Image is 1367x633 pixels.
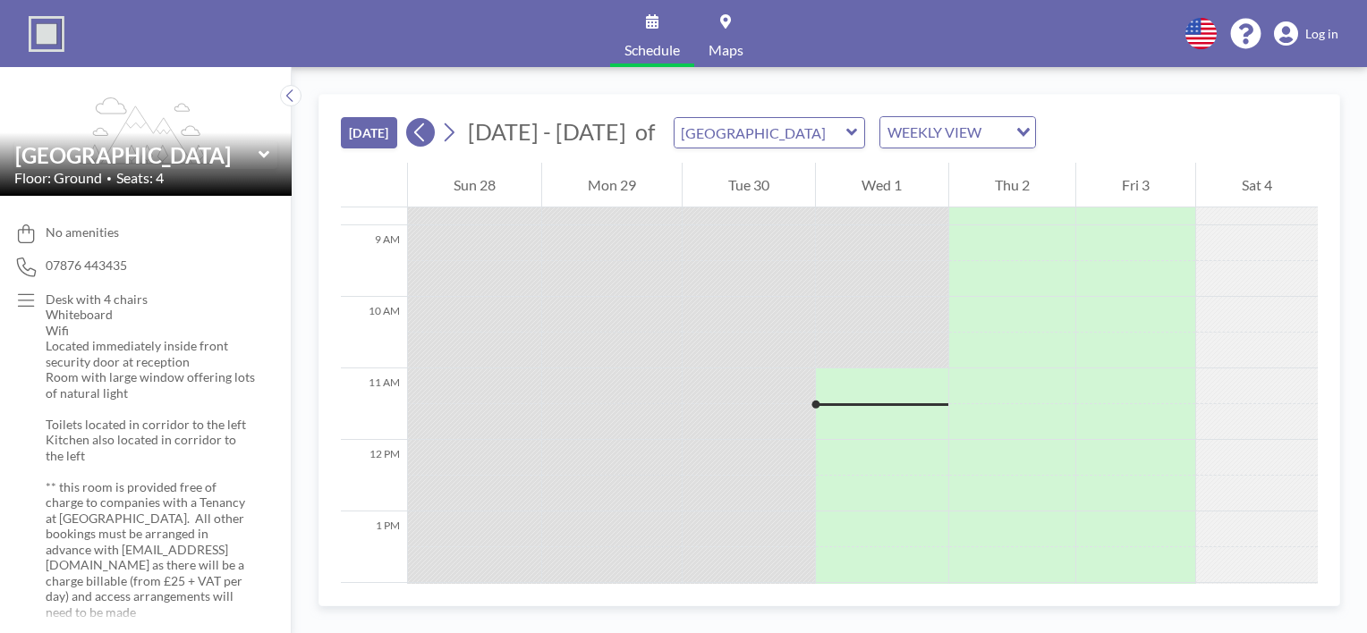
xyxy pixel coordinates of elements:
span: Floor: Ground [14,169,102,187]
span: Log in [1305,26,1338,42]
span: Schedule [624,43,680,57]
input: Westhill BC Meeting Room [15,142,259,168]
span: WEEKLY VIEW [884,121,985,144]
input: Search for option [987,121,1006,144]
p: Whiteboard [46,307,256,323]
p: Toilets located in corridor to the left [46,417,256,433]
span: 07876 443435 [46,257,127,274]
div: 12 PM [341,440,407,511]
span: [DATE] - [DATE] [468,118,626,145]
div: Fri 3 [1076,163,1195,207]
input: Westhill BC Meeting Room [675,118,846,148]
span: Seats: 4 [116,169,164,187]
div: Thu 2 [949,163,1075,207]
div: Sun 28 [408,163,541,207]
p: Wifi [46,323,256,339]
div: 11 AM [341,368,407,440]
div: 9 AM [341,225,407,297]
button: [DATE] [341,117,397,148]
div: Search for option [880,117,1035,148]
span: No amenities [46,224,119,241]
p: ** this room is provided free of charge to companies with a Tenancy at [GEOGRAPHIC_DATA]. All oth... [46,479,256,620]
div: 10 AM [341,297,407,368]
p: Desk with 4 chairs [46,291,256,308]
div: Mon 29 [542,163,682,207]
span: • [106,173,112,184]
img: organization-logo [29,16,64,52]
span: Maps [709,43,743,57]
p: Room with large window offering lots of natural light [46,369,256,401]
div: Tue 30 [683,163,815,207]
div: 1 PM [341,511,407,583]
p: Kitchen also located in corridor to the left [46,432,256,463]
div: Sat 4 [1196,163,1318,207]
p: Located immediately inside front security door at reception [46,338,256,369]
a: Log in [1274,21,1338,46]
span: of [635,118,655,146]
div: Wed 1 [816,163,947,207]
